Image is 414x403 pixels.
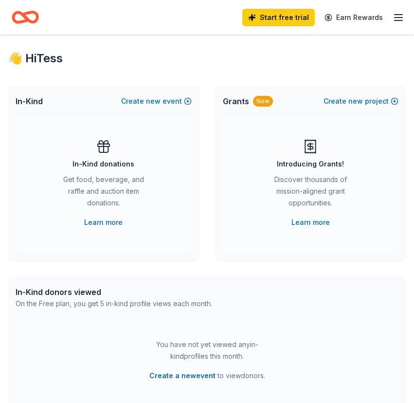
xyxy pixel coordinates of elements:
[8,51,406,66] div: 👋 Hi Tess
[121,95,192,107] button: Createnewevent
[223,95,249,107] span: Grants
[149,370,216,382] button: Create a newevent
[84,217,123,228] a: Learn more
[149,370,265,382] span: to view donors .
[242,9,315,26] a: Start free trial
[348,95,363,107] span: new
[16,286,212,298] div: In-Kind donors viewed
[16,298,212,310] div: On the Free plan, you get 5 in-kind profile views each month.
[16,95,43,107] span: In-Kind
[12,6,39,29] a: Home
[319,9,389,26] a: Earn Rewards
[324,95,398,107] button: Createnewproject
[54,174,153,213] div: Get food, beverage, and raffle and auction item donations.
[291,217,330,228] a: Learn more
[262,174,360,213] div: Discover thousands of mission-aligned grant opportunities.
[72,158,134,170] div: In-Kind donations
[253,96,273,107] div: New
[146,339,268,362] div: You have not yet viewed any in-kind profiles this month.
[146,95,161,107] span: new
[277,158,344,170] div: Introducing Grants!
